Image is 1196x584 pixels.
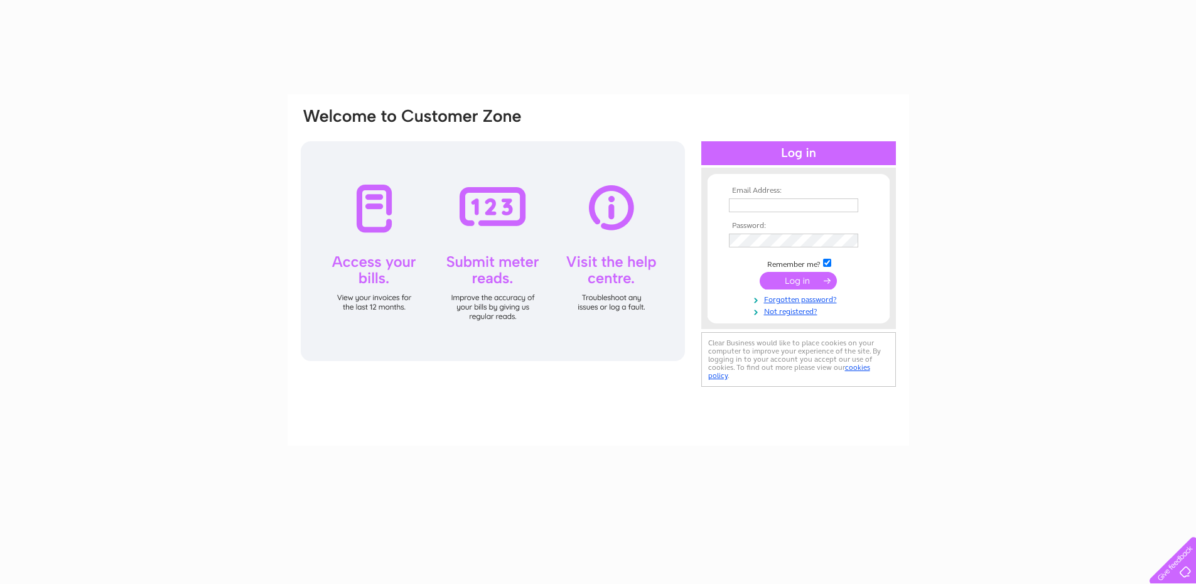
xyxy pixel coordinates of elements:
[726,257,871,269] td: Remember me?
[729,305,871,316] a: Not registered?
[729,293,871,305] a: Forgotten password?
[760,272,837,289] input: Submit
[726,187,871,195] th: Email Address:
[708,363,870,380] a: cookies policy
[701,332,896,387] div: Clear Business would like to place cookies on your computer to improve your experience of the sit...
[726,222,871,230] th: Password:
